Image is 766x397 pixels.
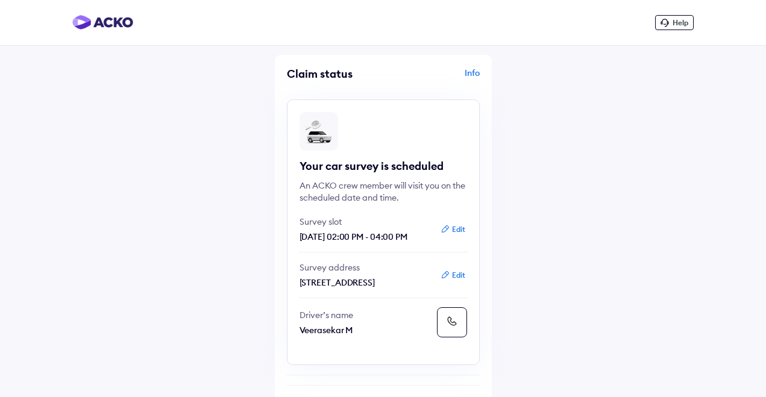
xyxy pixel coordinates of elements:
div: An ACKO crew member will visit you on the scheduled date and time. [300,180,467,204]
div: Claim status [287,67,380,81]
p: Driver’s name [300,309,432,321]
p: [STREET_ADDRESS] [300,277,432,289]
button: Edit [437,269,469,281]
p: Survey address [300,261,432,274]
p: Survey slot [300,216,432,228]
div: Info [386,67,480,90]
p: [DATE] 02:00 PM - 04:00 PM [300,231,432,243]
div: Your car survey is scheduled [300,159,467,173]
button: Edit [437,224,469,236]
span: Help [673,18,688,27]
img: horizontal-gradient.png [72,15,133,30]
p: Veerasekar M [300,324,432,336]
